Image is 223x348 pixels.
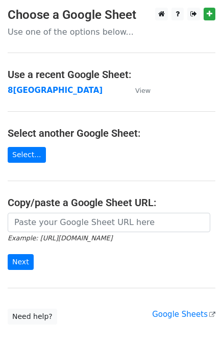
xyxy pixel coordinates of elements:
input: Paste your Google Sheet URL here [8,213,210,232]
p: Use one of the options below... [8,27,215,37]
a: Need help? [8,309,57,325]
input: Next [8,254,34,270]
a: Google Sheets [152,310,215,319]
a: 8[GEOGRAPHIC_DATA] [8,86,103,95]
h4: Use a recent Google Sheet: [8,68,215,81]
a: View [125,86,151,95]
h3: Choose a Google Sheet [8,8,215,22]
small: View [135,87,151,94]
a: Select... [8,147,46,163]
h4: Copy/paste a Google Sheet URL: [8,196,215,209]
h4: Select another Google Sheet: [8,127,215,139]
small: Example: [URL][DOMAIN_NAME] [8,234,112,242]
